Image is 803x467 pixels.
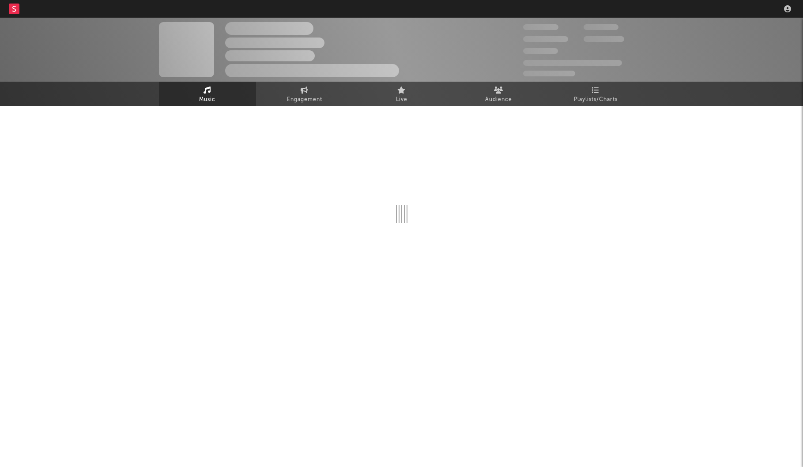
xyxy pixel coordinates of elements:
[547,82,645,106] a: Playlists/Charts
[159,82,256,106] a: Music
[287,94,322,105] span: Engagement
[523,60,622,66] span: 50,000,000 Monthly Listeners
[523,24,558,30] span: 300,000
[256,82,353,106] a: Engagement
[523,48,558,54] span: 100,000
[523,71,575,76] span: Jump Score: 85.0
[584,36,624,42] span: 1,000,000
[450,82,547,106] a: Audience
[396,94,407,105] span: Live
[199,94,215,105] span: Music
[574,94,618,105] span: Playlists/Charts
[584,24,618,30] span: 100,000
[523,36,568,42] span: 50,000,000
[485,94,512,105] span: Audience
[353,82,450,106] a: Live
